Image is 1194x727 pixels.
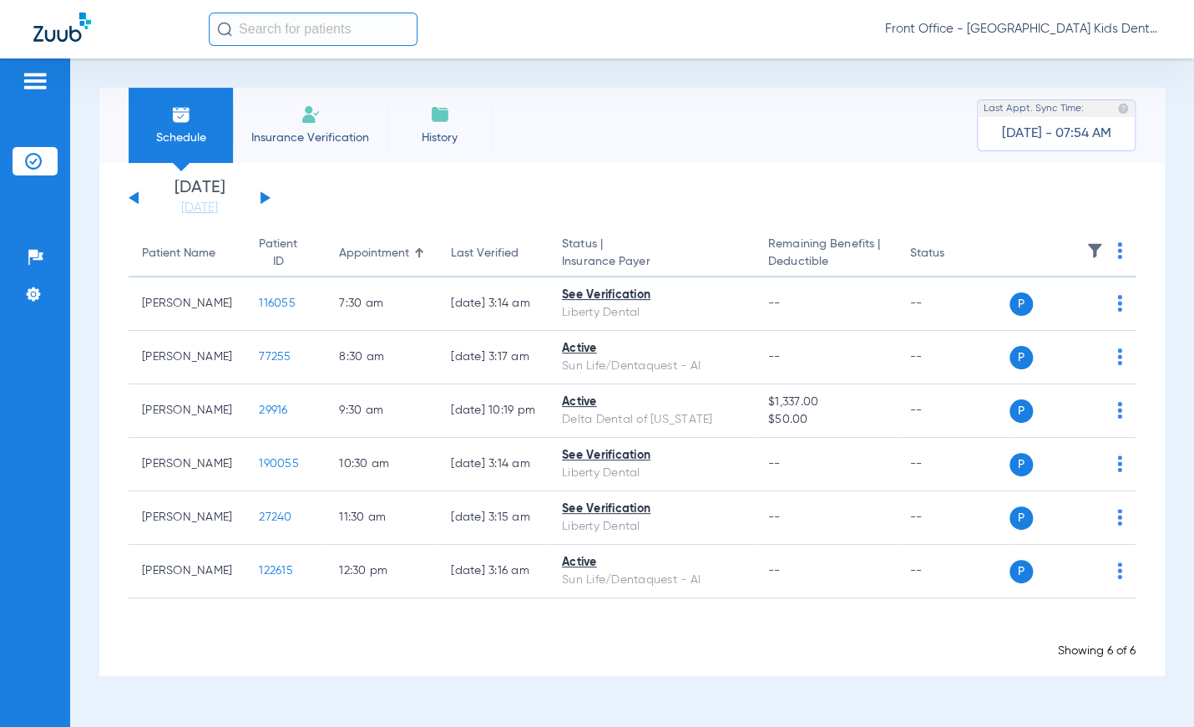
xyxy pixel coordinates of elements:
span: -- [768,297,781,309]
span: 116055 [259,297,296,309]
div: Active [562,554,741,572]
span: Deductible [768,253,883,271]
div: See Verification [562,287,741,304]
td: [DATE] 3:14 AM [438,277,549,331]
div: Patient ID [259,236,312,271]
img: Schedule [171,104,191,125]
span: 77255 [259,351,291,363]
img: group-dot-blue.svg [1117,562,1122,579]
img: Zuub Logo [33,13,91,42]
span: P [1009,560,1033,583]
a: [DATE] [149,200,250,216]
span: -- [768,511,781,523]
th: Status | [549,231,755,277]
input: Search for patients [209,13,417,46]
td: -- [897,545,1009,598]
td: 9:30 AM [326,384,438,438]
img: group-dot-blue.svg [1117,509,1122,526]
div: Patient Name [142,245,215,262]
img: group-dot-blue.svg [1117,295,1122,312]
td: 7:30 AM [326,277,438,331]
span: History [400,130,479,146]
img: group-dot-blue.svg [1117,242,1122,259]
div: Active [562,340,741,358]
span: Front Office - [GEOGRAPHIC_DATA] Kids Dental [885,21,1161,38]
td: [DATE] 10:19 PM [438,384,549,438]
th: Remaining Benefits | [755,231,897,277]
td: -- [897,438,1009,491]
span: P [1009,292,1033,316]
span: -- [768,351,781,363]
img: group-dot-blue.svg [1117,348,1122,365]
div: Patient Name [142,245,232,262]
div: Appointment [339,245,409,262]
span: [DATE] - 07:54 AM [1002,125,1111,142]
td: [DATE] 3:15 AM [438,491,549,545]
img: hamburger-icon [22,71,48,91]
td: [PERSON_NAME] [129,438,245,491]
td: [DATE] 3:16 AM [438,545,549,598]
div: Appointment [339,245,424,262]
td: -- [897,277,1009,331]
div: Delta Dental of [US_STATE] [562,411,741,429]
td: -- [897,491,1009,545]
span: $1,337.00 [768,394,883,411]
td: -- [897,331,1009,384]
td: 10:30 AM [326,438,438,491]
span: P [1009,506,1033,530]
div: Active [562,394,741,411]
td: [PERSON_NAME] [129,491,245,545]
span: 27240 [259,511,291,523]
td: [PERSON_NAME] [129,277,245,331]
span: P [1009,346,1033,369]
td: 12:30 PM [326,545,438,598]
span: -- [768,565,781,577]
td: [DATE] 3:14 AM [438,438,549,491]
td: 11:30 AM [326,491,438,545]
td: [PERSON_NAME] [129,545,245,598]
img: filter.svg [1086,242,1103,259]
td: 8:30 AM [326,331,438,384]
img: Search Icon [217,22,232,37]
div: Liberty Dental [562,304,741,322]
span: -- [768,458,781,470]
td: [DATE] 3:17 AM [438,331,549,384]
img: Manual Insurance Verification [301,104,321,125]
div: Last Verified [451,245,519,262]
td: -- [897,384,1009,438]
img: last sync help info [1117,103,1129,114]
div: Sun Life/Dentaquest - AI [562,572,741,589]
img: group-dot-blue.svg [1117,402,1122,419]
span: 29916 [259,404,287,416]
span: Last Appt. Sync Time: [984,100,1084,117]
img: group-dot-blue.svg [1117,455,1122,472]
td: [PERSON_NAME] [129,331,245,384]
span: Insurance Payer [562,253,741,271]
span: Insurance Verification [245,130,375,146]
li: [DATE] [149,180,250,216]
div: See Verification [562,447,741,465]
div: Sun Life/Dentaquest - AI [562,358,741,375]
div: Liberty Dental [562,518,741,536]
th: Status [897,231,1009,277]
span: P [1009,399,1033,423]
span: $50.00 [768,411,883,429]
td: [PERSON_NAME] [129,384,245,438]
div: Liberty Dental [562,465,741,482]
div: Patient ID [259,236,297,271]
img: History [430,104,450,125]
span: Schedule [141,130,220,146]
span: 122615 [259,565,293,577]
div: See Verification [562,501,741,518]
span: 190055 [259,458,299,470]
div: Last Verified [451,245,535,262]
span: P [1009,453,1033,476]
span: Showing 6 of 6 [1058,645,1136,657]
